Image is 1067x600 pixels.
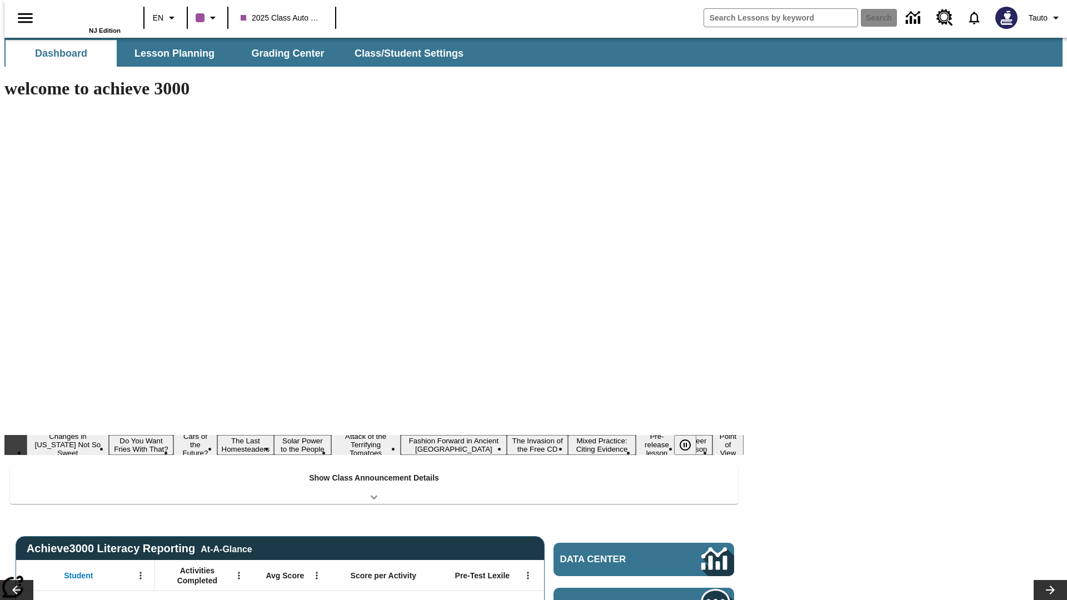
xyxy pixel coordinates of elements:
button: Open Menu [308,567,325,584]
div: SubNavbar [4,40,473,67]
span: Achieve3000 Literacy Reporting [27,542,252,555]
span: 2025 Class Auto Grade 13 [241,12,323,24]
a: Resource Center, Will open in new tab [930,3,960,33]
button: Grading Center [232,40,343,67]
span: Grading Center [251,47,324,60]
button: Lesson carousel, Next [1034,580,1067,600]
button: Slide 10 Pre-release lesson [636,431,678,459]
span: Data Center [560,554,664,565]
button: Class/Student Settings [346,40,472,67]
span: Tauto [1029,12,1048,24]
button: Open Menu [231,567,247,584]
span: EN [153,12,163,24]
div: Show Class Announcement Details [10,466,738,504]
button: Slide 12 Point of View [712,431,744,459]
button: Pause [674,435,696,455]
a: Data Center [899,3,930,33]
button: Slide 2 Do You Want Fries With That? [109,435,174,455]
span: Pre-Test Lexile [455,571,510,581]
input: search field [704,9,857,27]
span: Lesson Planning [134,47,215,60]
a: Notifications [960,3,989,32]
button: Slide 6 Attack of the Terrifying Tomatoes [331,431,401,459]
div: Pause [674,435,707,455]
h1: welcome to achieve 3000 [4,78,744,99]
button: Slide 3 Cars of the Future? [173,431,217,459]
button: Slide 5 Solar Power to the People [274,435,331,455]
span: NJ Edition [89,27,121,34]
button: Slide 4 The Last Homesteaders [217,435,275,455]
button: Dashboard [6,40,117,67]
span: Avg Score [266,571,304,581]
p: Show Class Announcement Details [309,472,439,484]
div: SubNavbar [4,38,1063,67]
button: Open Menu [132,567,149,584]
div: At-A-Glance [201,542,252,554]
a: Home [48,5,121,27]
button: Select a new avatar [989,3,1024,32]
span: Student [64,571,93,581]
div: Home [48,4,121,34]
button: Slide 7 Fashion Forward in Ancient Rome [401,435,507,455]
span: Activities Completed [161,566,234,586]
a: Data Center [554,543,734,576]
span: Class/Student Settings [355,47,463,60]
button: Profile/Settings [1024,8,1067,28]
button: Slide 9 Mixed Practice: Citing Evidence [568,435,636,455]
span: Score per Activity [351,571,417,581]
button: Open side menu [9,2,42,34]
button: Slide 8 The Invasion of the Free CD [507,435,568,455]
span: Dashboard [35,47,87,60]
button: Lesson Planning [119,40,230,67]
button: Language: EN, Select a language [148,8,183,28]
button: Open Menu [520,567,536,584]
button: Class color is purple. Change class color [191,8,224,28]
button: Slide 1 Changes in Hawaii Not So Sweet [27,431,109,459]
img: Avatar [995,7,1018,29]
